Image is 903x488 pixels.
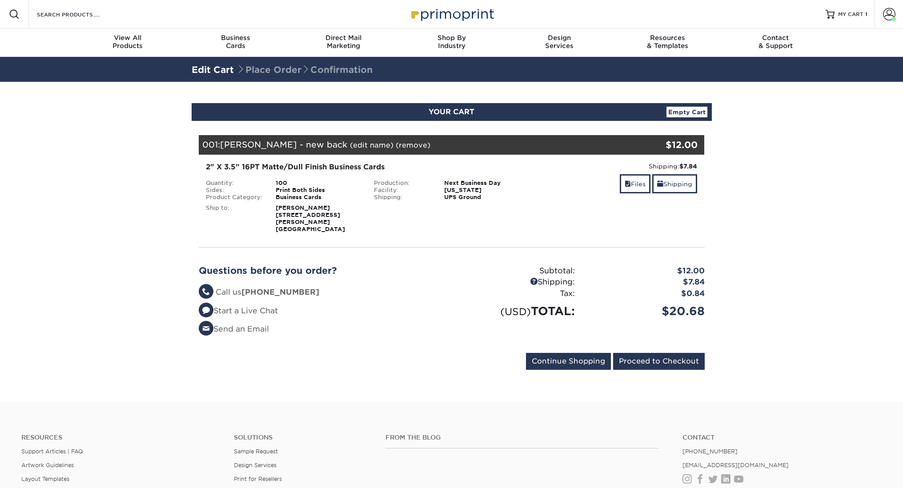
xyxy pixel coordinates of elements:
[657,180,663,188] span: shipping
[437,180,536,187] div: Next Business Day
[234,448,278,455] a: Sample Request
[666,107,707,117] a: Empty Cart
[682,448,738,455] a: [PHONE_NUMBER]
[269,194,367,201] div: Business Cards
[397,34,506,42] span: Shop By
[452,303,582,320] div: TOTAL:
[506,34,614,50] div: Services
[181,34,289,50] div: Cards
[613,353,705,370] input: Proceed to Checkout
[74,34,182,42] span: View All
[74,34,182,50] div: Products
[289,28,397,57] a: Direct MailMarketing
[199,135,620,155] div: 001:
[367,187,437,194] div: Facility:
[181,28,289,57] a: BusinessCards
[234,434,372,441] h4: Solutions
[269,180,367,187] div: 100
[234,476,282,482] a: Print for Resellers
[21,476,69,482] a: Layout Templates
[865,11,867,17] span: 1
[614,34,722,50] div: & Templates
[722,34,830,42] span: Contact
[838,11,863,18] span: MY CART
[181,34,289,42] span: Business
[199,187,269,194] div: Sides:
[679,163,697,170] strong: $7.84
[21,462,74,468] a: Artwork Guidelines
[199,194,269,201] div: Product Category:
[682,434,882,441] a: Contact
[652,174,697,193] a: Shipping
[437,194,536,201] div: UPS Ground
[452,265,582,277] div: Subtotal:
[234,462,277,468] a: Design Services
[21,448,83,455] a: Support Articles | FAQ
[289,34,397,50] div: Marketing
[199,324,269,333] a: Send an Email
[241,288,319,296] strong: [PHONE_NUMBER]
[429,108,474,116] span: YOUR CART
[199,287,445,298] li: Call us
[396,141,430,149] a: (remove)
[220,140,347,149] span: [PERSON_NAME] - new back
[542,162,698,171] div: Shipping:
[367,180,437,187] div: Production:
[620,174,650,193] a: Files
[682,462,789,468] a: [EMAIL_ADDRESS][DOMAIN_NAME]
[722,28,830,57] a: Contact& Support
[614,28,722,57] a: Resources& Templates
[582,303,711,320] div: $20.68
[526,353,611,370] input: Continue Shopping
[625,180,631,188] span: files
[199,265,445,276] h2: Questions before you order?
[506,28,614,57] a: DesignServices
[437,187,536,194] div: [US_STATE]
[722,34,830,50] div: & Support
[269,187,367,194] div: Print Both Sides
[276,204,345,232] strong: [PERSON_NAME] [STREET_ADDRESS][PERSON_NAME] [GEOGRAPHIC_DATA]
[500,306,531,317] small: (USD)
[289,34,397,42] span: Direct Mail
[407,4,496,24] img: Primoprint
[582,265,711,277] div: $12.00
[74,28,182,57] a: View AllProducts
[582,276,711,288] div: $7.84
[452,276,582,288] div: Shipping:
[350,141,393,149] a: (edit name)
[620,138,698,152] div: $12.00
[397,28,506,57] a: Shop ByIndustry
[36,9,123,20] input: SEARCH PRODUCTS.....
[614,34,722,42] span: Resources
[452,288,582,300] div: Tax:
[199,204,269,233] div: Ship to:
[199,306,278,315] a: Start a Live Chat
[206,162,529,172] div: 2" X 3.5" 16PT Matte/Dull Finish Business Cards
[506,34,614,42] span: Design
[237,64,373,75] span: Place Order Confirmation
[582,288,711,300] div: $0.84
[199,180,269,187] div: Quantity:
[367,194,437,201] div: Shipping:
[192,64,234,75] a: Edit Cart
[397,34,506,50] div: Industry
[385,434,659,441] h4: From the Blog
[21,434,221,441] h4: Resources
